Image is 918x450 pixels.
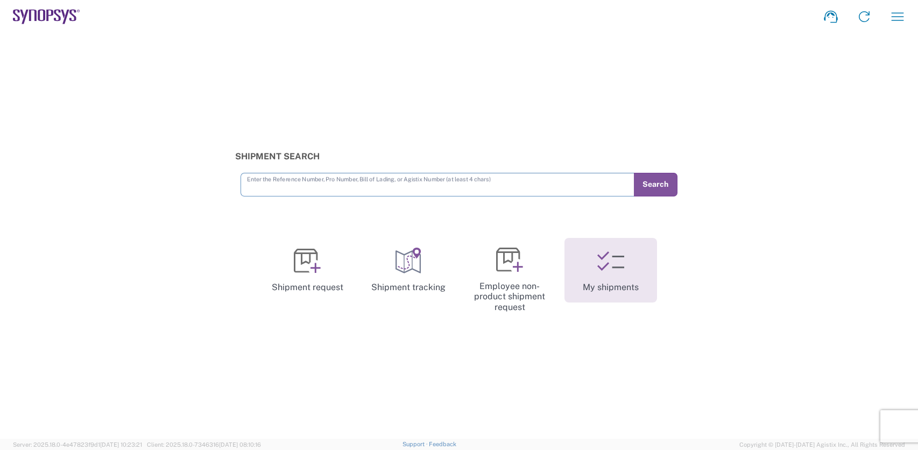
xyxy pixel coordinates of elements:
a: Feedback [429,441,456,447]
button: Search [634,173,677,196]
h3: Shipment Search [235,151,683,161]
span: Client: 2025.18.0-7346316 [147,441,261,448]
span: [DATE] 10:23:21 [100,441,142,448]
span: [DATE] 08:10:16 [219,441,261,448]
span: Server: 2025.18.0-4e47823f9d1 [13,441,142,448]
a: Employee non-product shipment request [463,238,556,321]
a: Support [402,441,429,447]
a: My shipments [564,238,657,303]
span: Copyright © [DATE]-[DATE] Agistix Inc., All Rights Reserved [739,440,905,449]
a: Shipment request [261,238,354,303]
a: Shipment tracking [362,238,455,303]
